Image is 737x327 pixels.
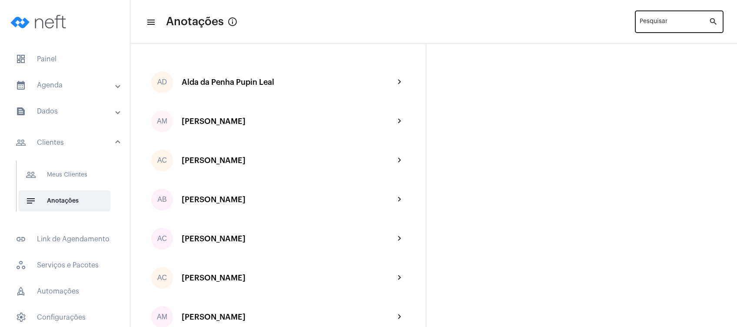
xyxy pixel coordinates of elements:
[5,75,130,96] mat-expansion-panel-header: sidenav iconAgenda
[182,234,395,243] div: [PERSON_NAME]
[16,260,26,270] span: sidenav icon
[640,20,709,27] input: Pesquisar
[151,189,173,210] div: AB
[9,49,121,70] span: Painel
[395,312,405,322] mat-icon: chevron_right
[16,106,26,117] mat-icon: sidenav icon
[5,129,130,157] mat-expansion-panel-header: sidenav iconClientes
[395,273,405,283] mat-icon: chevron_right
[16,106,116,117] mat-panel-title: Dados
[19,164,110,185] span: Meus Clientes
[26,170,36,180] mat-icon: sidenav icon
[182,78,395,87] div: Alda da Penha Pupin Leal
[9,255,121,276] span: Serviços e Pacotes
[5,101,130,122] mat-expansion-panel-header: sidenav iconDados
[16,286,26,297] span: sidenav icon
[395,234,405,244] mat-icon: chevron_right
[9,229,121,250] span: Link de Agendamento
[182,156,395,165] div: [PERSON_NAME]
[151,150,173,171] div: AC
[5,157,130,224] div: sidenav iconClientes
[182,195,395,204] div: [PERSON_NAME]
[395,77,405,87] mat-icon: chevron_right
[16,234,26,244] mat-icon: sidenav icon
[16,137,116,148] mat-panel-title: Clientes
[26,196,36,206] mat-icon: sidenav icon
[19,190,110,211] span: Anotações
[16,312,26,323] span: sidenav icon
[151,71,173,93] div: AD
[151,110,173,132] div: AM
[16,80,116,90] mat-panel-title: Agenda
[395,116,405,127] mat-icon: chevron_right
[182,117,395,126] div: [PERSON_NAME]
[709,17,719,27] mat-icon: search
[227,17,238,27] mat-icon: info_outlined
[166,15,224,29] span: Anotações
[146,17,155,27] mat-icon: sidenav icon
[16,54,26,64] span: sidenav icon
[16,80,26,90] mat-icon: sidenav icon
[182,274,395,282] div: [PERSON_NAME]
[16,137,26,148] mat-icon: sidenav icon
[7,4,72,39] img: logo-neft-novo-2.png
[151,228,173,250] div: AC
[9,281,121,302] span: Automações
[395,155,405,166] mat-icon: chevron_right
[182,313,395,321] div: [PERSON_NAME]
[395,194,405,205] mat-icon: chevron_right
[151,267,173,289] div: AC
